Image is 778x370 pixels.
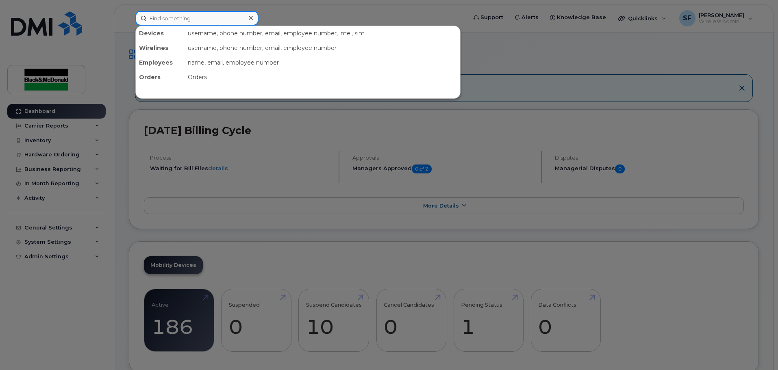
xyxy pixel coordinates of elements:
[136,55,185,70] div: Employees
[185,26,460,41] div: username, phone number, email, employee number, imei, sim
[136,70,185,84] div: Orders
[136,41,185,55] div: Wirelines
[185,55,460,70] div: name, email, employee number
[136,26,185,41] div: Devices
[185,70,460,84] div: Orders
[185,41,460,55] div: username, phone number, email, employee number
